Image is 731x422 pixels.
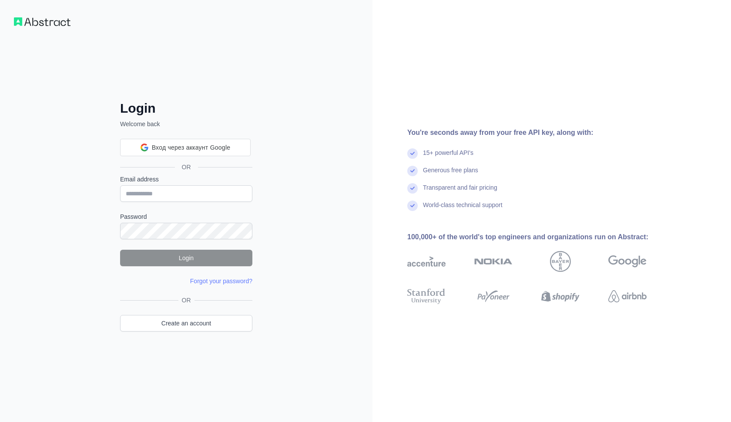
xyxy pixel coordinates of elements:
a: Forgot your password? [190,278,252,285]
span: Вход через аккаунт Google [152,143,231,152]
div: You're seconds away from your free API key, along with: [407,127,674,138]
img: nokia [474,251,513,272]
label: Email address [120,175,252,184]
img: check mark [407,148,418,159]
img: bayer [550,251,571,272]
div: World-class technical support [423,201,503,218]
div: Generous free plans [423,166,478,183]
span: OR [178,296,194,305]
div: 15+ powerful API's [423,148,473,166]
img: airbnb [608,287,647,306]
div: 100,000+ of the world's top engineers and organizations run on Abstract: [407,232,674,242]
img: google [608,251,647,272]
img: payoneer [474,287,513,306]
img: check mark [407,201,418,211]
img: stanford university [407,287,446,306]
div: Transparent and fair pricing [423,183,497,201]
span: OR [175,163,198,171]
h2: Login [120,100,252,116]
p: Welcome back [120,120,252,128]
label: Password [120,212,252,221]
img: check mark [407,166,418,176]
button: Login [120,250,252,266]
img: check mark [407,183,418,194]
a: Create an account [120,315,252,332]
img: shopify [541,287,580,306]
img: Workflow [14,17,70,26]
img: accenture [407,251,446,272]
div: Вход через аккаунт Google [120,139,251,156]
